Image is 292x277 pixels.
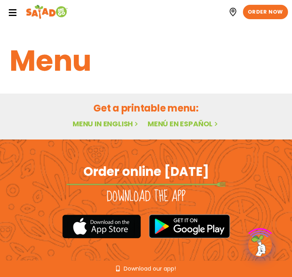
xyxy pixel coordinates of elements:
[107,188,185,205] h2: Download the app
[149,214,230,238] img: google_play
[10,39,282,82] h1: Menu
[62,213,141,239] img: appstore
[83,163,209,179] h2: Order online [DATE]
[148,119,219,129] a: Menú en español
[66,182,226,187] img: fork
[26,4,68,20] img: Header logo
[243,5,288,19] a: ORDER NOW
[10,101,282,115] h2: Get a printable menu:
[248,8,283,16] span: ORDER NOW
[124,266,176,271] span: Download our app!
[116,266,176,271] a: Download our app!
[73,119,140,129] a: Menu in English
